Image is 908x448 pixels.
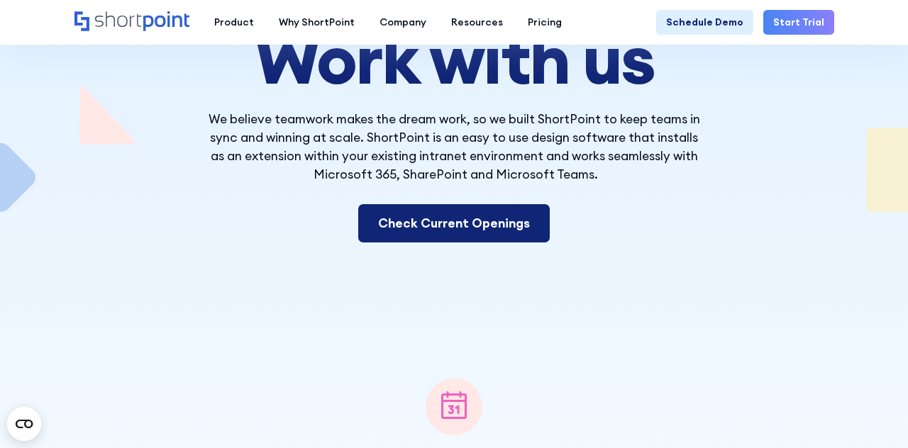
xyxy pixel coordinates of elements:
a: Company [367,10,439,35]
a: Home [74,11,190,33]
iframe: Chat Widget [653,284,908,448]
a: Why ShortPoint [267,10,367,35]
div: Resources [451,15,503,30]
div: Product [214,15,254,30]
a: Resources [439,10,516,35]
a: Product [202,10,267,35]
div: Pricing [528,15,562,30]
button: Open CMP widget [7,407,41,441]
a: Check Current Openings [358,204,550,242]
h2: Work with us [206,28,702,89]
a: Schedule Demo [656,10,753,35]
p: We believe teamwork makes the dream work, so we built ShortPoint to keep teams in sync and winnin... [206,110,702,184]
a: Start Trial [763,10,834,35]
div: Company [380,15,426,30]
div: Why ShortPoint [279,15,355,30]
a: Pricing [516,10,575,35]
